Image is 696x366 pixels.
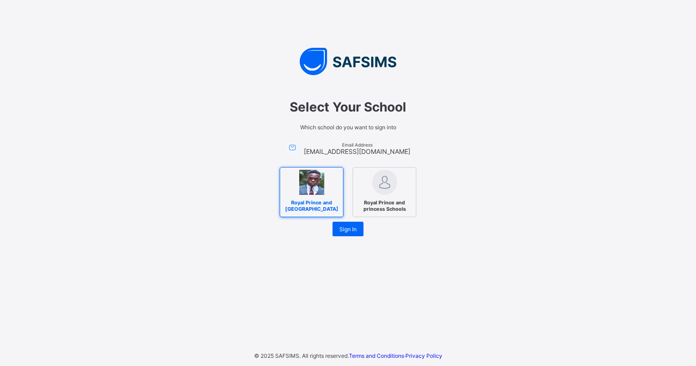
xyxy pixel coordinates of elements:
[304,147,410,155] span: [EMAIL_ADDRESS][DOMAIN_NAME]
[349,352,404,359] a: Terms and Conditions
[372,170,397,195] img: Royal Prince and princess Schools
[254,352,349,359] span: © 2025 SAFSIMS. All rights reserved.
[339,226,357,233] span: Sign In
[349,352,442,359] span: ·
[405,352,442,359] a: Privacy Policy
[357,197,412,214] span: Royal Prince and princess Schools
[304,142,410,147] span: Email Address
[283,197,341,214] span: Royal Prince and [GEOGRAPHIC_DATA]
[299,170,324,195] img: Royal Prince and Princess College
[211,48,485,75] img: SAFSIMS Logo
[220,124,476,131] span: Which school do you want to sign into
[220,99,476,115] span: Select Your School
